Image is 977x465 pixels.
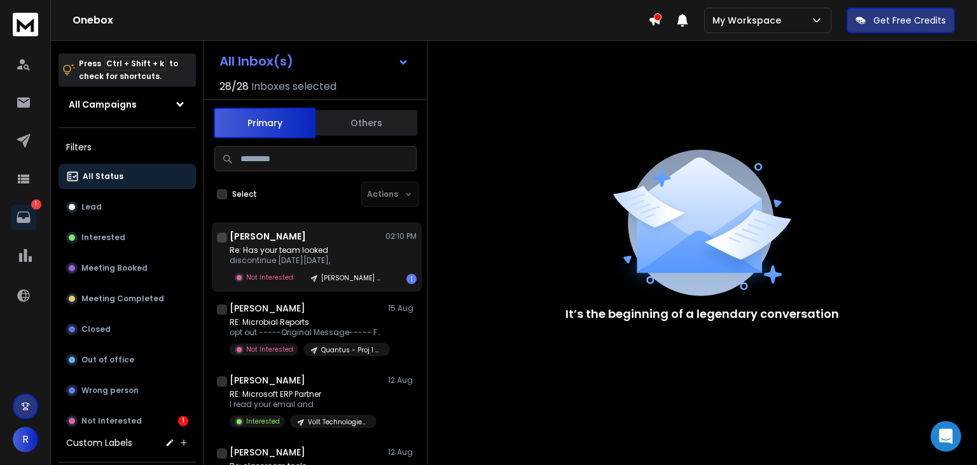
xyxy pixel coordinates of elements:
[81,385,139,396] p: Wrong person
[81,324,111,334] p: Closed
[230,230,306,243] h1: [PERSON_NAME]
[59,164,196,189] button: All Status
[59,378,196,403] button: Wrong person
[31,199,41,210] p: 1
[230,327,382,338] p: opt out -----Original Message----- From:
[13,427,38,452] button: R
[315,109,417,137] button: Others
[81,355,134,365] p: Out of office
[230,446,305,459] h1: [PERSON_NAME]
[81,202,102,212] p: Lead
[81,294,164,304] p: Meeting Completed
[847,8,955,33] button: Get Free Credits
[59,317,196,342] button: Closed
[385,231,417,241] p: 02:10 PM
[11,204,36,230] a: 1
[230,302,305,315] h1: [PERSON_NAME]
[246,417,280,426] p: Interested
[712,14,786,27] p: My Workspace
[219,55,293,68] h1: All Inbox(s)
[73,13,648,28] h1: Onebox
[246,345,293,354] p: Not Interested
[388,447,417,457] p: 12 Aug
[69,98,137,111] h1: All Campaigns
[59,225,196,250] button: Interested
[321,345,382,355] p: Quantus - Proj 1 - Camp 6 and 7 of 1.5
[388,375,417,385] p: 12 Aug
[83,171,123,182] p: All Status
[406,274,417,284] div: 1
[321,273,382,283] p: [PERSON_NAME] Media Group - Proj 1 - Camp 3 of 1.5
[59,194,196,220] button: Lead
[230,399,377,410] p: I read your email and
[59,92,196,117] button: All Campaigns
[873,14,946,27] p: Get Free Credits
[230,374,305,387] h1: [PERSON_NAME]
[13,13,38,36] img: logo
[59,408,196,434] button: Not Interested1
[81,232,125,243] p: Interested
[230,389,377,399] p: RE: Microsoft ERP Partner
[251,79,336,94] h3: Inboxes selected
[246,273,293,282] p: Not Interested
[81,263,148,273] p: Meeting Booked
[59,347,196,373] button: Out of office
[81,416,142,426] p: Not Interested
[219,79,249,94] span: 28 / 28
[388,303,417,313] p: 15 Aug
[178,416,188,426] div: 1
[214,108,315,138] button: Primary
[232,189,257,199] label: Select
[230,255,382,266] p: discontinue [DATE][DATE],
[59,286,196,311] button: Meeting Completed
[230,245,382,255] p: Re: Has your team looked
[66,436,132,449] h3: Custom Labels
[104,56,166,71] span: Ctrl + Shift + k
[209,48,419,74] button: All Inbox(s)
[931,421,961,452] div: Open Intercom Messenger
[79,57,178,83] p: Press to check for shortcuts.
[59,255,196,281] button: Meeting Booked
[59,138,196,156] h3: Filters
[565,305,839,323] p: It’s the beginning of a legendary conversation
[230,317,382,327] p: RE: Microbial Reports
[308,417,369,427] p: Volt Technologies - Proj 1 - Camp 2 of 2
